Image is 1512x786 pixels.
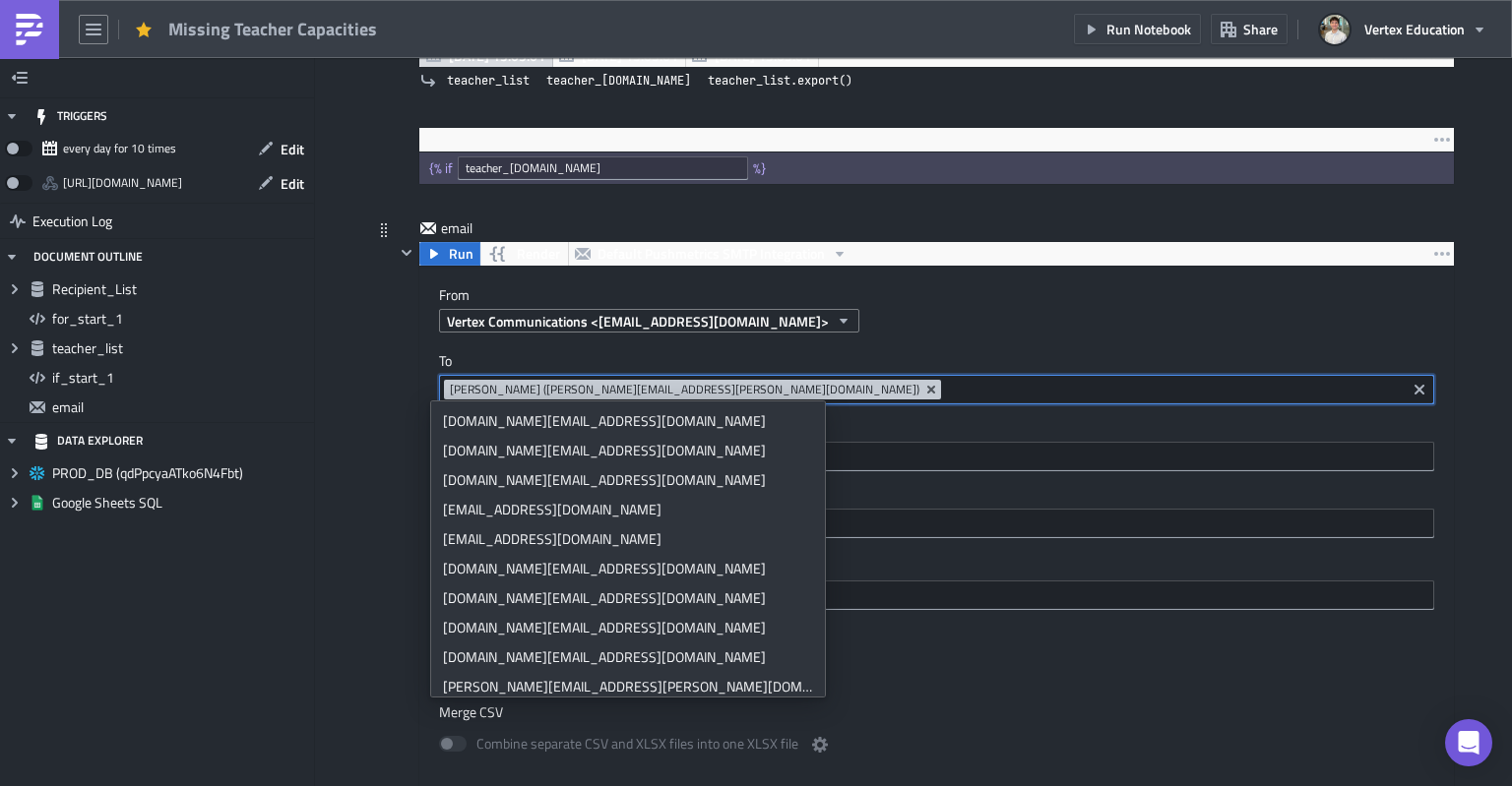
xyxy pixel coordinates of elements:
div: [EMAIL_ADDRESS][DOMAIN_NAME] [443,529,813,549]
span: teacher_list [52,339,309,357]
span: Vertex Communications <[EMAIL_ADDRESS][DOMAIN_NAME]> [447,311,829,332]
div: %} [753,159,771,177]
span: email [441,218,520,238]
span: Edit [281,139,304,159]
label: BCC [439,486,1434,504]
button: Run Notebook [1074,14,1201,44]
div: DATA EXPLORER [33,423,143,458]
div: https://pushmetrics.io/api/v1/report/Ynr1g73lp2/webhook?token=17f3b658681840899aada0d20aadd9bd [63,168,182,198]
div: {% if [429,159,458,177]
div: [DOMAIN_NAME][EMAIL_ADDRESS][DOMAIN_NAME] [443,470,813,490]
label: To [439,352,1434,370]
span: teacher_list [447,71,530,91]
span: PROD_DB (qdPpcyaATko6N4Fbt) [52,464,309,482]
span: email [52,398,309,416]
div: [DOMAIN_NAME][EMAIL_ADDRESS][DOMAIN_NAME] [443,559,813,578]
span: Share [1243,19,1278,39]
span: for_start_1 [52,310,309,328]
label: Combine separate CSV and XLSX files into one XLSX file [439,733,832,757]
button: Edit [248,134,314,164]
ul: selectable options [431,401,825,696]
div: [EMAIL_ADDRESS][DOMAIN_NAME] [443,500,813,519]
span: if_start_1 [52,369,309,387]
img: PushMetrics [14,14,45,45]
a: teacher_[DOMAIN_NAME] [540,71,697,91]
div: Open Intercom Messenger [1445,719,1492,766]
span: teacher_list.export() [708,71,852,91]
button: Hide content [395,241,418,265]
div: TRIGGERS [33,98,107,134]
button: Edit [248,168,314,199]
button: Render [479,242,569,266]
button: Default Pushmetrics SMTP Integration [568,242,854,266]
input: Select em ail add ress [444,447,1427,466]
span: Default Pushmetrics SMTP Integration [598,242,825,266]
button: Share [1211,14,1288,44]
div: [DOMAIN_NAME][EMAIL_ADDRESS][DOMAIN_NAME] [443,618,813,637]
div: [DOMAIN_NAME][EMAIL_ADDRESS][DOMAIN_NAME] [443,588,813,608]
label: CC [439,419,1434,437]
div: [DOMAIN_NAME][EMAIL_ADDRESS][DOMAIN_NAME] [443,441,813,460]
div: [DOMAIN_NAME][EMAIL_ADDRESS][DOMAIN_NAME] [443,411,813,431]
span: Vertex Education [1364,19,1465,39]
img: Avatar [1318,13,1352,46]
label: Merge CSV [439,703,1434,721]
span: Render [517,242,560,266]
button: Clear selected items [1408,378,1431,401]
div: every day for 10 times [63,134,176,163]
button: Run [419,242,480,266]
div: [DOMAIN_NAME][EMAIL_ADDRESS][DOMAIN_NAME] [443,647,813,667]
button: Vertex Communications <[EMAIL_ADDRESS][DOMAIN_NAME]> [439,309,859,333]
a: teacher_list.export() [702,71,858,91]
button: Vertex Education [1308,8,1497,51]
label: From [439,286,1454,304]
span: Run [449,242,473,266]
button: Combine separate CSV and XLSX files into one XLSX file [808,733,832,756]
div: [PERSON_NAME][EMAIL_ADDRESS][PERSON_NAME][DOMAIN_NAME] [443,677,813,696]
label: Attachments [439,558,1434,575]
a: teacher_list [441,71,535,91]
span: Edit [281,173,304,194]
div: DOCUMENT OUTLINE [33,239,143,274]
span: Run Notebook [1106,19,1191,39]
span: Execution Log [32,204,112,239]
input: Select em ail add ress [444,514,1427,533]
button: Remove Tag [923,380,941,399]
span: teacher_[DOMAIN_NAME] [546,71,691,91]
label: Merge PDF [439,625,1434,642]
span: Google Sheets SQL [52,494,309,512]
span: Missing Teacher Capacities [168,18,379,40]
span: Recipient_List [52,280,309,298]
span: [PERSON_NAME] ([PERSON_NAME][EMAIL_ADDRESS][PERSON_NAME][DOMAIN_NAME]) [450,382,919,397]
